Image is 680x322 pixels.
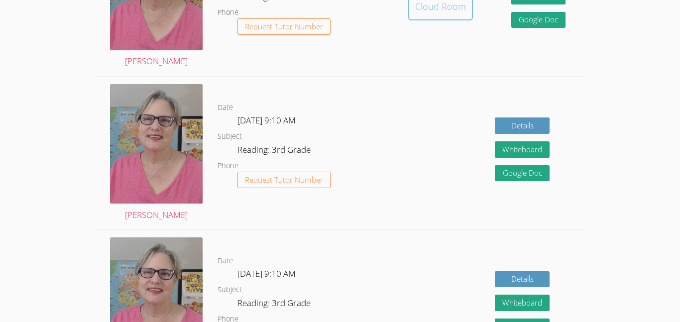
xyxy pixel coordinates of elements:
a: Details [495,117,550,134]
button: Request Tutor Number [237,172,331,188]
a: Details [495,271,550,288]
span: Request Tutor Number [245,23,323,30]
button: Whiteboard [495,295,550,311]
dt: Phone [218,6,238,19]
dt: Subject [218,130,242,143]
dt: Subject [218,284,242,296]
span: [DATE] 9:10 AM [237,114,296,126]
img: avatar.png [110,84,203,203]
dt: Date [218,102,233,114]
span: Request Tutor Number [245,176,323,184]
span: [DATE] 9:10 AM [237,268,296,279]
a: Google Doc [511,12,566,28]
button: Whiteboard [495,141,550,158]
dt: Date [218,255,233,267]
dd: Reading: 3rd Grade [237,143,313,160]
a: [PERSON_NAME] [110,84,203,222]
a: Google Doc [495,165,550,182]
dt: Phone [218,160,238,172]
dd: Reading: 3rd Grade [237,296,313,313]
button: Request Tutor Number [237,18,331,35]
